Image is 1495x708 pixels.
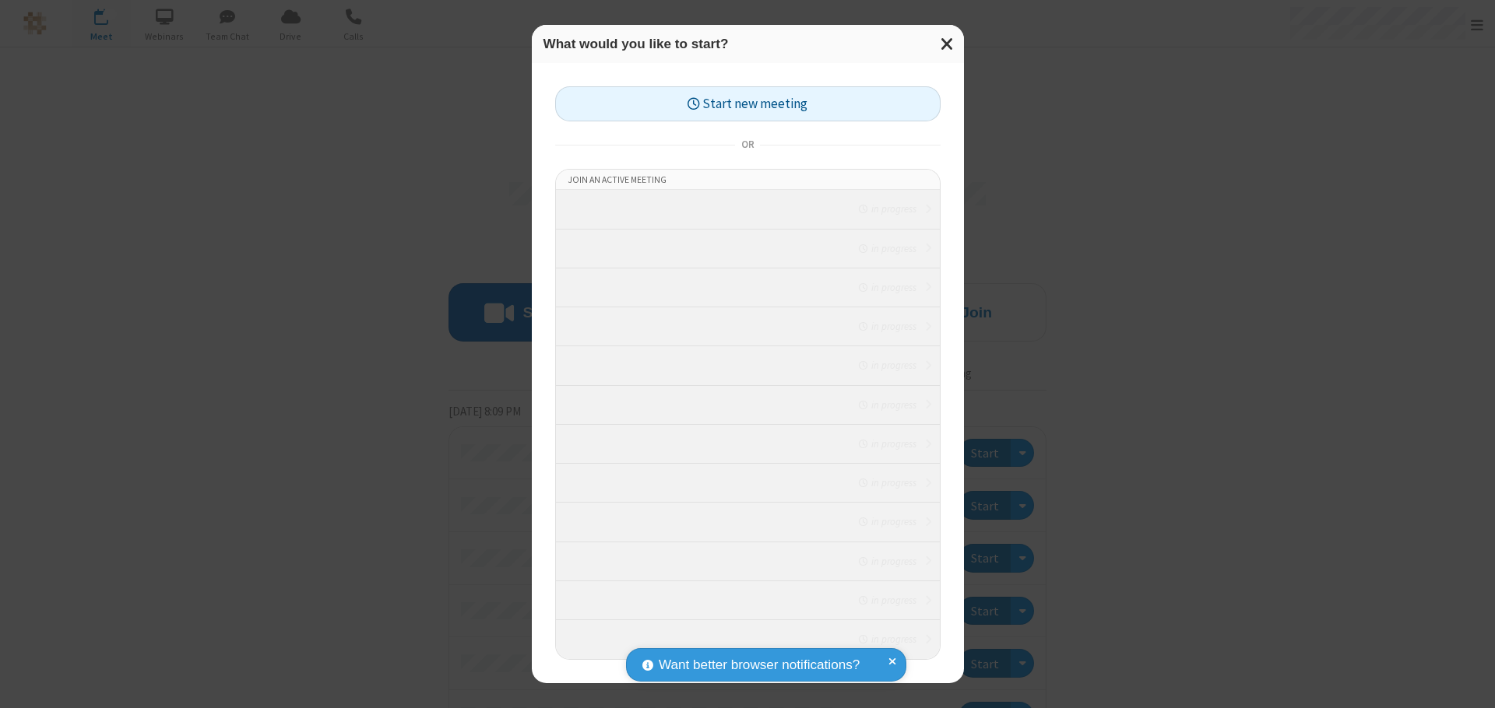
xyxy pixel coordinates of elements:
button: Start new meeting [555,86,941,121]
em: in progress [859,514,916,529]
li: Join an active meeting [556,170,940,190]
span: or [735,135,760,156]
em: in progress [859,554,916,569]
button: Close modal [931,25,964,63]
h3: What would you like to start? [543,37,952,51]
em: in progress [859,475,916,490]
em: in progress [859,632,916,647]
em: in progress [859,593,916,608]
em: in progress [859,358,916,373]
em: in progress [859,280,916,295]
em: in progress [859,436,916,451]
em: in progress [859,241,916,256]
em: in progress [859,319,916,334]
em: in progress [859,398,916,412]
span: Want better browser notifications? [659,655,860,675]
em: in progress [859,202,916,216]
